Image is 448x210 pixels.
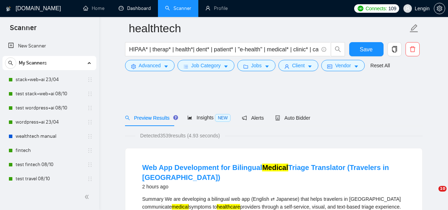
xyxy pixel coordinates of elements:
[242,115,247,120] span: notification
[16,158,83,172] a: test fintech 08/10
[8,39,91,53] a: New Scanner
[242,115,264,121] span: Alerts
[129,45,318,54] input: Search Freelance Jobs...
[87,134,93,139] span: holder
[388,5,396,12] span: 109
[177,60,234,71] button: barsJob Categorycaret-down
[4,23,42,38] span: Scanner
[19,56,47,70] span: My Scanners
[275,115,310,121] span: Auto Bidder
[16,101,83,115] a: test wordpress+ai 08/10
[284,64,289,69] span: user
[187,115,231,120] span: Insights
[16,143,83,158] a: fintech
[215,114,231,122] span: NEW
[387,42,402,56] button: copy
[370,62,390,69] a: Reset All
[187,115,192,120] span: area-chart
[243,64,248,69] span: folder
[292,62,305,69] span: Client
[172,114,179,121] div: Tooltip anchor
[327,64,332,69] span: idcard
[2,39,96,53] li: New Scanner
[87,176,93,182] span: holder
[135,132,225,140] span: Detected 3539 results (4.93 seconds)
[164,64,169,69] span: caret-down
[349,42,384,56] button: Save
[388,46,401,52] span: copy
[183,64,188,69] span: bars
[191,62,221,69] span: Job Category
[354,64,359,69] span: caret-down
[5,61,16,66] span: search
[87,105,93,111] span: holder
[409,24,419,33] span: edit
[142,182,405,191] div: 2 hours ago
[87,119,93,125] span: holder
[16,73,83,87] a: stack+web+ai 23/04
[424,186,441,203] iframe: Intercom live chat
[321,60,364,71] button: idcardVendorcaret-down
[83,5,104,11] a: homeHome
[322,47,326,52] span: info-circle
[262,164,288,171] mark: Medical
[307,64,312,69] span: caret-down
[16,87,83,101] a: test stack+web+ai 08/10
[205,5,228,11] a: userProfile
[438,186,447,192] span: 10
[251,62,262,69] span: Jobs
[87,77,93,83] span: holder
[331,46,345,52] span: search
[335,62,351,69] span: Vendor
[265,64,270,69] span: caret-down
[16,129,83,143] a: wealthtech manual
[125,115,130,120] span: search
[125,60,175,71] button: settingAdvancedcaret-down
[237,60,276,71] button: folderJobscaret-down
[434,6,445,11] a: setting
[406,42,420,56] button: delete
[119,5,151,11] a: dashboardDashboard
[278,60,319,71] button: userClientcaret-down
[16,115,83,129] a: wordpress+ai 23/04
[360,45,373,54] span: Save
[434,3,445,14] button: setting
[84,193,91,200] span: double-left
[16,172,83,186] a: test travel 08/10
[275,115,280,120] span: robot
[6,3,11,15] img: logo
[142,164,389,181] a: Web App Development for BilingualMedicalTriage Translator (Travelers in [GEOGRAPHIC_DATA])
[405,6,410,11] span: user
[5,57,16,69] button: search
[125,115,176,121] span: Preview Results
[358,6,363,11] img: upwork-logo.png
[131,64,136,69] span: setting
[87,162,93,168] span: holder
[129,19,408,37] input: Scanner name...
[87,91,93,97] span: holder
[406,46,419,52] span: delete
[165,5,191,11] a: searchScanner
[365,5,387,12] span: Connects:
[139,62,161,69] span: Advanced
[172,204,189,210] mark: medical
[217,204,240,210] mark: healthcare
[223,64,228,69] span: caret-down
[87,148,93,153] span: holder
[331,42,345,56] button: search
